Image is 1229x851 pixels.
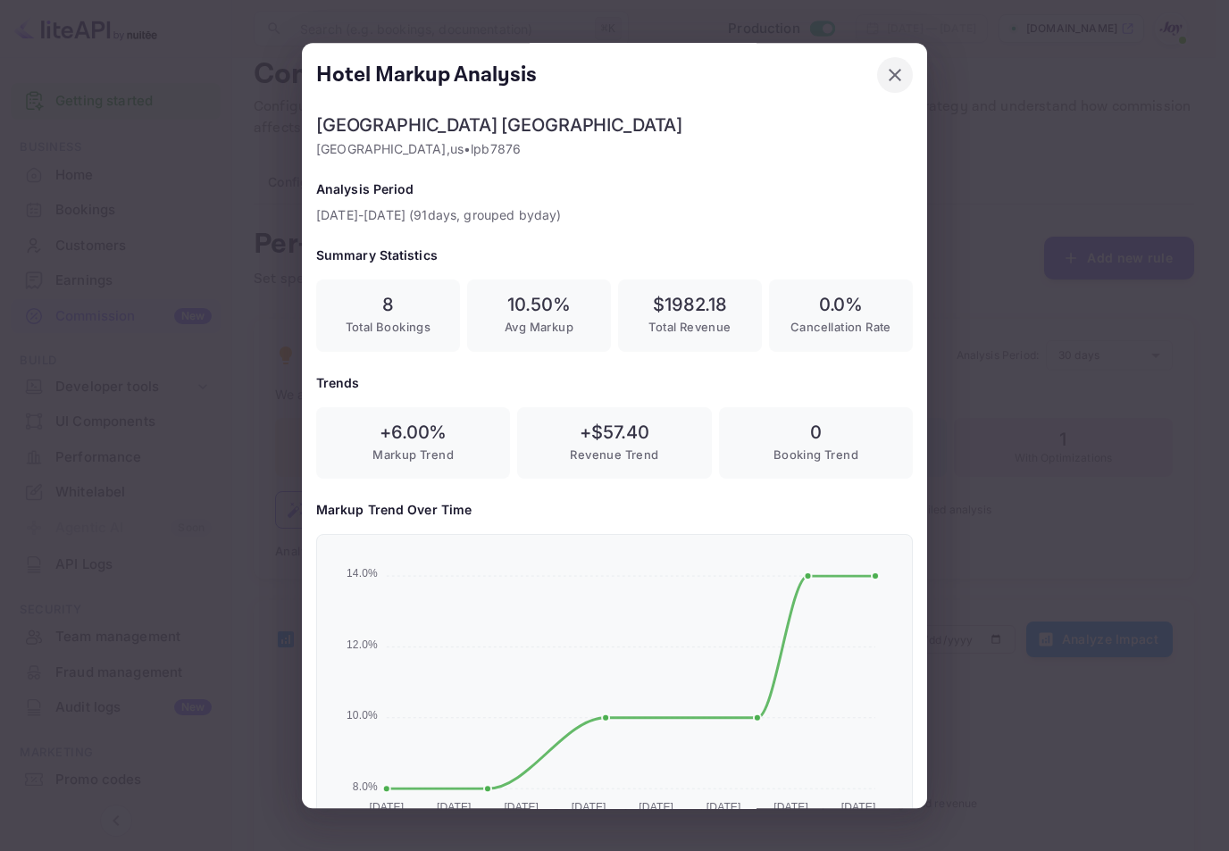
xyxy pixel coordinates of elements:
h6: 0 [733,421,899,443]
span: Total Bookings [346,321,431,335]
tspan: 14.0% [347,568,378,580]
span: Booking Trend [773,447,858,462]
span: Revenue Trend [570,447,658,462]
p: [DATE] - [DATE] ( 91 days, grouped by day ) [316,206,913,225]
h6: 10.50 % [481,295,597,316]
tspan: [DATE] [572,802,606,814]
h6: 0.0 % [783,295,899,316]
h6: Trends [316,373,913,393]
tspan: [DATE] [437,802,472,814]
h6: Analysis Period [316,179,913,199]
tspan: 12.0% [347,638,378,651]
tspan: 8.0% [353,780,378,793]
p: [GEOGRAPHIC_DATA] , us • lpb7876 [316,139,913,158]
h6: Summary Statistics [316,246,913,266]
span: Total Revenue [648,321,731,335]
h6: + $ 57.40 [531,421,697,443]
h6: Markup Trend Over Time [316,501,913,521]
span: Avg Markup [505,321,573,335]
span: Cancellation Rate [790,321,891,335]
tspan: [DATE] [639,802,673,814]
tspan: [DATE] [773,802,808,814]
tspan: [DATE] [504,802,539,814]
h5: Hotel Markup Analysis [316,61,537,89]
tspan: [DATE] [841,802,876,814]
h6: + 6.00 % [330,421,496,443]
tspan: [DATE] [369,802,404,814]
tspan: 10.0% [347,710,378,722]
span: Markup Trend [372,447,454,462]
h6: 8 [330,295,446,316]
h6: [GEOGRAPHIC_DATA] [GEOGRAPHIC_DATA] [316,114,913,136]
tspan: [DATE] [706,802,741,814]
h6: $ 1982.18 [632,295,748,316]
